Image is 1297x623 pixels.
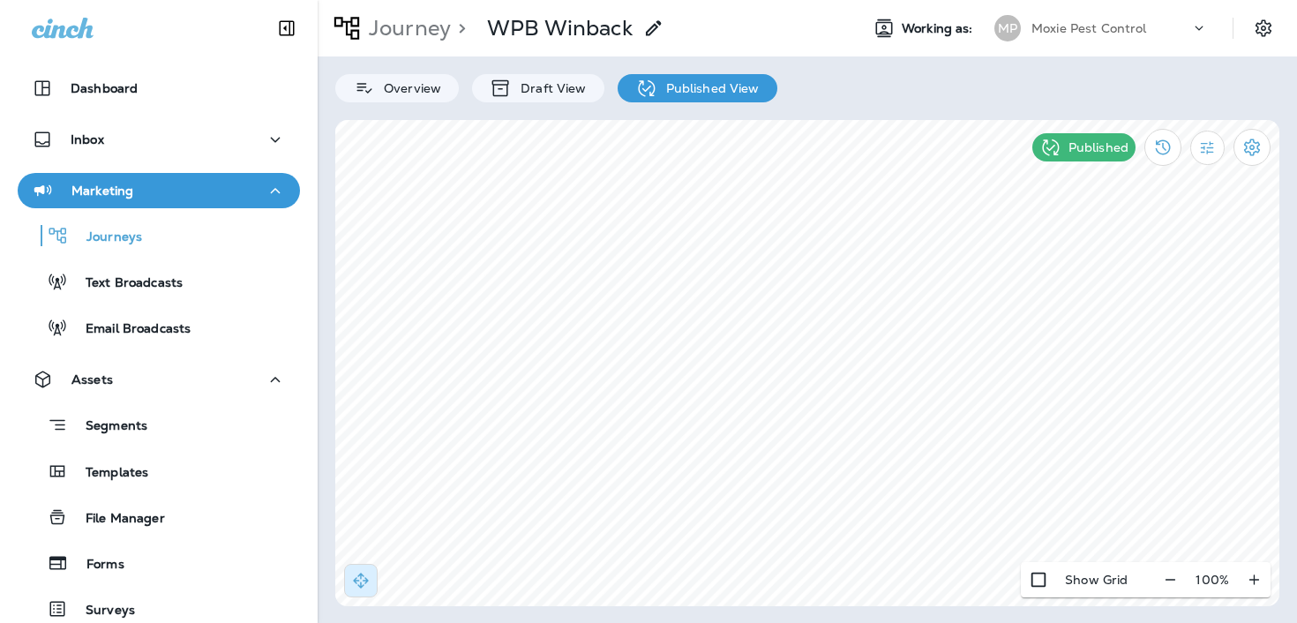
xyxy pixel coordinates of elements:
[69,557,124,574] p: Forms
[362,15,451,41] p: Journey
[68,418,147,436] p: Segments
[18,217,300,254] button: Journeys
[487,15,633,41] p: WPB Winback
[262,11,311,46] button: Collapse Sidebar
[71,132,104,146] p: Inbox
[451,15,466,41] p: >
[71,372,113,387] p: Assets
[1196,573,1229,587] p: 100 %
[1065,573,1128,587] p: Show Grid
[18,453,300,490] button: Templates
[68,275,183,292] p: Text Broadcasts
[18,263,300,300] button: Text Broadcasts
[18,544,300,582] button: Forms
[18,309,300,346] button: Email Broadcasts
[512,81,586,95] p: Draft View
[1233,129,1271,166] button: Settings
[1190,131,1225,165] button: Filter Statistics
[68,603,135,619] p: Surveys
[657,81,760,95] p: Published View
[18,406,300,444] button: Segments
[69,229,142,246] p: Journeys
[1248,12,1279,44] button: Settings
[18,173,300,208] button: Marketing
[68,321,191,338] p: Email Broadcasts
[1144,129,1181,166] button: View Changelog
[375,81,441,95] p: Overview
[902,21,977,36] span: Working as:
[1031,21,1147,35] p: Moxie Pest Control
[18,362,300,397] button: Assets
[68,511,165,528] p: File Manager
[68,465,148,482] p: Templates
[71,81,138,95] p: Dashboard
[18,499,300,536] button: File Manager
[18,71,300,106] button: Dashboard
[71,184,133,198] p: Marketing
[1068,140,1128,154] p: Published
[18,122,300,157] button: Inbox
[994,15,1021,41] div: MP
